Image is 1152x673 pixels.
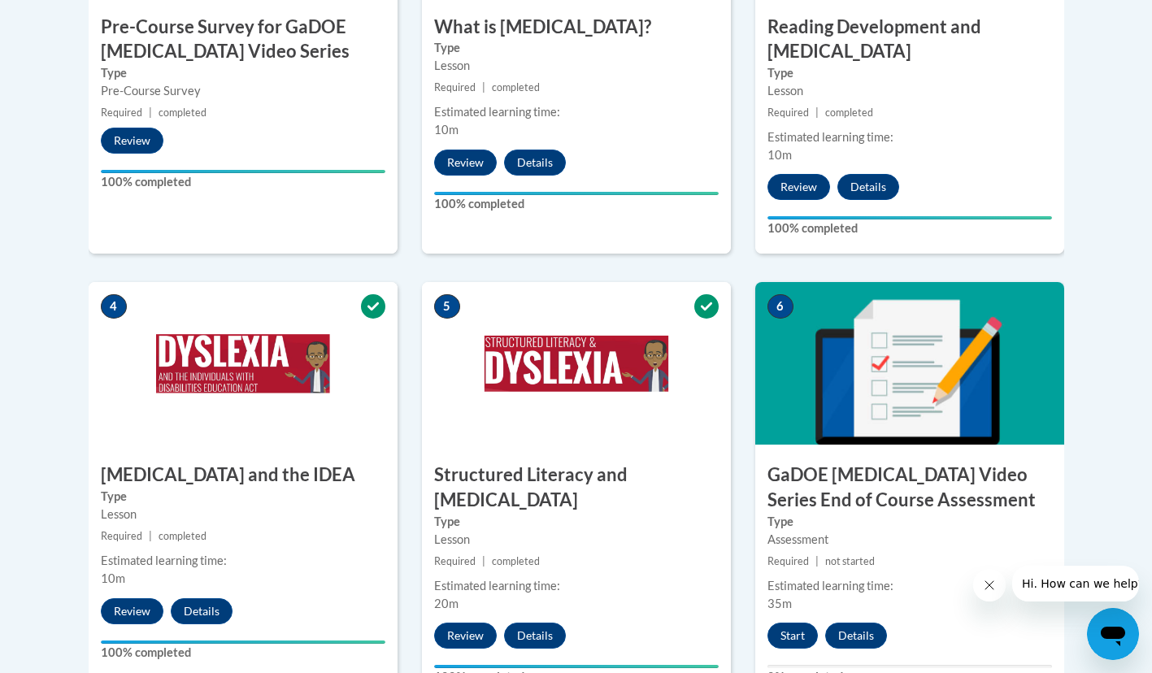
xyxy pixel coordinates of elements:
[434,195,719,213] label: 100% completed
[815,555,819,567] span: |
[825,623,887,649] button: Details
[434,39,719,57] label: Type
[755,282,1064,445] img: Course Image
[755,462,1064,513] h3: GaDOE [MEDICAL_DATA] Video Series End of Course Assessment
[825,106,873,119] span: completed
[101,294,127,319] span: 4
[434,103,719,121] div: Estimated learning time:
[101,173,385,191] label: 100% completed
[767,128,1052,146] div: Estimated learning time:
[89,15,398,65] h3: Pre-Course Survey for GaDOE [MEDICAL_DATA] Video Series
[101,552,385,570] div: Estimated learning time:
[434,57,719,75] div: Lesson
[159,530,206,542] span: completed
[101,488,385,506] label: Type
[767,82,1052,100] div: Lesson
[767,294,793,319] span: 6
[767,577,1052,595] div: Estimated learning time:
[89,282,398,445] img: Course Image
[101,530,142,542] span: Required
[434,577,719,595] div: Estimated learning time:
[482,555,485,567] span: |
[492,555,540,567] span: completed
[825,555,875,567] span: not started
[482,81,485,93] span: |
[101,640,385,644] div: Your progress
[434,150,497,176] button: Review
[767,216,1052,219] div: Your progress
[101,128,163,154] button: Review
[1012,566,1139,601] iframe: Message from company
[434,123,459,137] span: 10m
[101,106,142,119] span: Required
[159,106,206,119] span: completed
[422,462,731,513] h3: Structured Literacy and [MEDICAL_DATA]
[767,531,1052,549] div: Assessment
[767,513,1052,531] label: Type
[434,665,719,668] div: Your progress
[101,644,385,662] label: 100% completed
[837,174,899,200] button: Details
[89,462,398,488] h3: [MEDICAL_DATA] and the IDEA
[767,623,818,649] button: Start
[767,106,809,119] span: Required
[434,294,460,319] span: 5
[149,530,152,542] span: |
[767,64,1052,82] label: Type
[767,174,830,200] button: Review
[101,506,385,523] div: Lesson
[434,81,476,93] span: Required
[434,531,719,549] div: Lesson
[1087,608,1139,660] iframe: Button to launch messaging window
[767,555,809,567] span: Required
[171,598,233,624] button: Details
[422,15,731,40] h3: What is [MEDICAL_DATA]?
[434,513,719,531] label: Type
[10,11,132,24] span: Hi. How can we help?
[755,15,1064,65] h3: Reading Development and [MEDICAL_DATA]
[767,219,1052,237] label: 100% completed
[492,81,540,93] span: completed
[434,192,719,195] div: Your progress
[149,106,152,119] span: |
[767,148,792,162] span: 10m
[101,170,385,173] div: Your progress
[434,555,476,567] span: Required
[504,623,566,649] button: Details
[101,571,125,585] span: 10m
[101,598,163,624] button: Review
[422,282,731,445] img: Course Image
[101,64,385,82] label: Type
[767,597,792,610] span: 35m
[101,82,385,100] div: Pre-Course Survey
[504,150,566,176] button: Details
[434,623,497,649] button: Review
[434,597,459,610] span: 20m
[973,569,1006,601] iframe: Close message
[815,106,819,119] span: |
